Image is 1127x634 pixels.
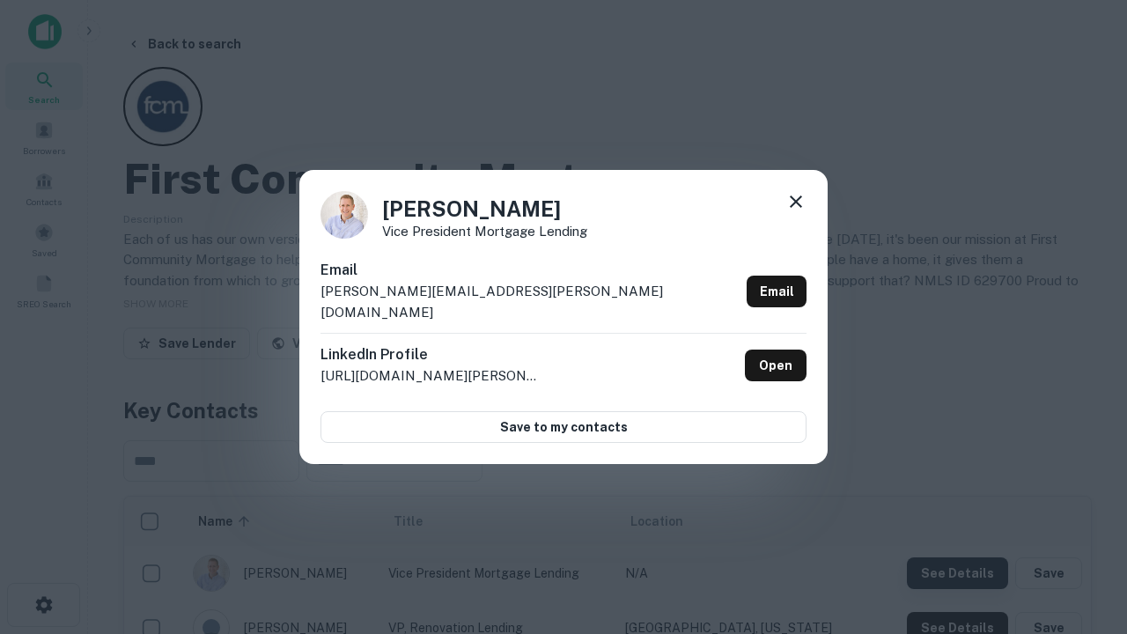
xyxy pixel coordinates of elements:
h6: Email [320,260,740,281]
iframe: Chat Widget [1039,437,1127,521]
p: [PERSON_NAME][EMAIL_ADDRESS][PERSON_NAME][DOMAIN_NAME] [320,281,740,322]
p: Vice President Mortgage Lending [382,225,587,238]
a: Email [747,276,807,307]
h4: [PERSON_NAME] [382,193,587,225]
button: Save to my contacts [320,411,807,443]
a: Open [745,350,807,381]
h6: LinkedIn Profile [320,344,541,365]
img: 1520878720083 [320,191,368,239]
p: [URL][DOMAIN_NAME][PERSON_NAME] [320,365,541,387]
